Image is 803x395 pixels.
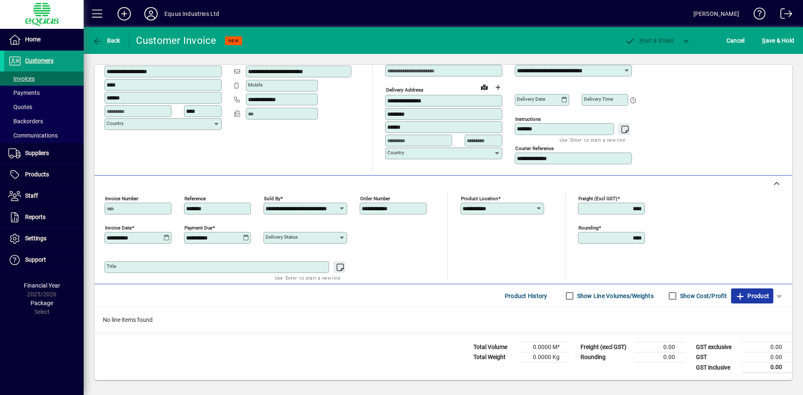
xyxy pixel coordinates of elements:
[360,196,390,201] mat-label: Order number
[25,57,54,64] span: Customers
[107,263,116,269] mat-label: Title
[576,352,635,362] td: Rounding
[762,37,765,44] span: S
[505,289,547,303] span: Product History
[4,186,84,206] a: Staff
[25,214,46,220] span: Reports
[578,225,598,231] mat-label: Rounding
[742,342,792,352] td: 0.00
[95,307,792,333] div: No line items found
[8,118,43,125] span: Backorders
[517,96,545,102] mat-label: Delivery date
[4,164,84,185] a: Products
[491,81,504,94] button: Choose address
[469,352,519,362] td: Total Weight
[519,352,570,362] td: 0.0000 Kg
[575,292,654,300] label: Show Line Volumes/Weights
[138,6,164,21] button: Profile
[731,288,773,303] button: Product
[8,75,35,82] span: Invoices
[275,273,340,283] mat-hint: Use 'Enter' to start a new line
[742,352,792,362] td: 0.00
[264,196,280,201] mat-label: Sold by
[635,352,685,362] td: 0.00
[4,86,84,100] a: Payments
[4,128,84,143] a: Communications
[724,33,747,48] button: Cancel
[25,235,46,242] span: Settings
[184,225,212,231] mat-label: Payment due
[692,342,742,352] td: GST exclusive
[692,352,742,362] td: GST
[25,192,38,199] span: Staff
[4,71,84,86] a: Invoices
[515,145,554,151] mat-label: Courier Reference
[266,234,298,240] mat-label: Delivery status
[742,362,792,373] td: 0.00
[31,300,53,306] span: Package
[760,33,796,48] button: Save & Hold
[184,196,206,201] mat-label: Reference
[578,196,617,201] mat-label: Freight (excl GST)
[461,196,498,201] mat-label: Product location
[519,342,570,352] td: 0.0000 M³
[774,2,793,29] a: Logout
[24,282,60,289] span: Financial Year
[584,96,613,102] mat-label: Delivery time
[4,29,84,50] a: Home
[90,33,123,48] button: Back
[735,289,769,303] span: Product
[25,171,49,178] span: Products
[4,100,84,114] a: Quotes
[635,342,685,352] td: 0.00
[692,362,742,373] td: GST inclusive
[621,33,678,48] button: Post & Email
[25,36,41,43] span: Home
[678,292,727,300] label: Show Cost/Profit
[25,150,49,156] span: Suppliers
[515,116,541,122] mat-label: Instructions
[762,34,794,47] span: ave & Hold
[8,132,58,139] span: Communications
[164,7,220,20] div: Equus Industries Ltd
[4,228,84,249] a: Settings
[747,2,766,29] a: Knowledge Base
[107,120,123,126] mat-label: Country
[4,143,84,164] a: Suppliers
[248,82,263,88] mat-label: Mobile
[4,114,84,128] a: Backorders
[726,34,745,47] span: Cancel
[210,51,224,65] button: Copy to Delivery address
[387,150,404,155] mat-label: Country
[105,225,132,231] mat-label: Invoice date
[693,7,739,20] div: [PERSON_NAME]
[4,207,84,228] a: Reports
[576,342,635,352] td: Freight (excl GST)
[25,256,46,263] span: Support
[84,33,130,48] app-page-header-button: Back
[92,37,120,44] span: Back
[639,37,643,44] span: P
[228,38,239,43] span: NEW
[478,80,491,94] a: View on map
[469,342,519,352] td: Total Volume
[136,34,217,47] div: Customer Invoice
[8,89,40,96] span: Payments
[111,6,138,21] button: Add
[4,250,84,270] a: Support
[560,135,625,145] mat-hint: Use 'Enter' to start a new line
[625,37,673,44] span: ost & Email
[8,104,32,110] span: Quotes
[501,288,551,303] button: Product History
[105,196,138,201] mat-label: Invoice number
